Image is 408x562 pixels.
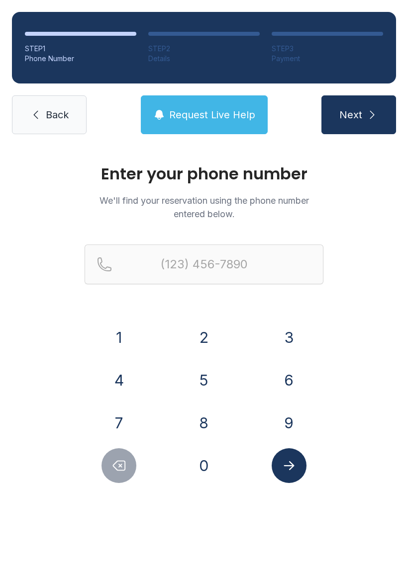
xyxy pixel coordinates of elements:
[102,405,136,440] button: 7
[85,194,323,221] p: We'll find your reservation using the phone number entered below.
[85,244,323,284] input: Reservation phone number
[25,54,136,64] div: Phone Number
[272,405,306,440] button: 9
[272,44,383,54] div: STEP 3
[272,363,306,398] button: 6
[169,108,255,122] span: Request Live Help
[272,54,383,64] div: Payment
[46,108,69,122] span: Back
[102,448,136,483] button: Delete number
[339,108,362,122] span: Next
[148,44,260,54] div: STEP 2
[187,405,221,440] button: 8
[102,320,136,355] button: 1
[272,320,306,355] button: 3
[187,363,221,398] button: 5
[148,54,260,64] div: Details
[187,448,221,483] button: 0
[25,44,136,54] div: STEP 1
[85,166,323,182] h1: Enter your phone number
[187,320,221,355] button: 2
[102,363,136,398] button: 4
[272,448,306,483] button: Submit lookup form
